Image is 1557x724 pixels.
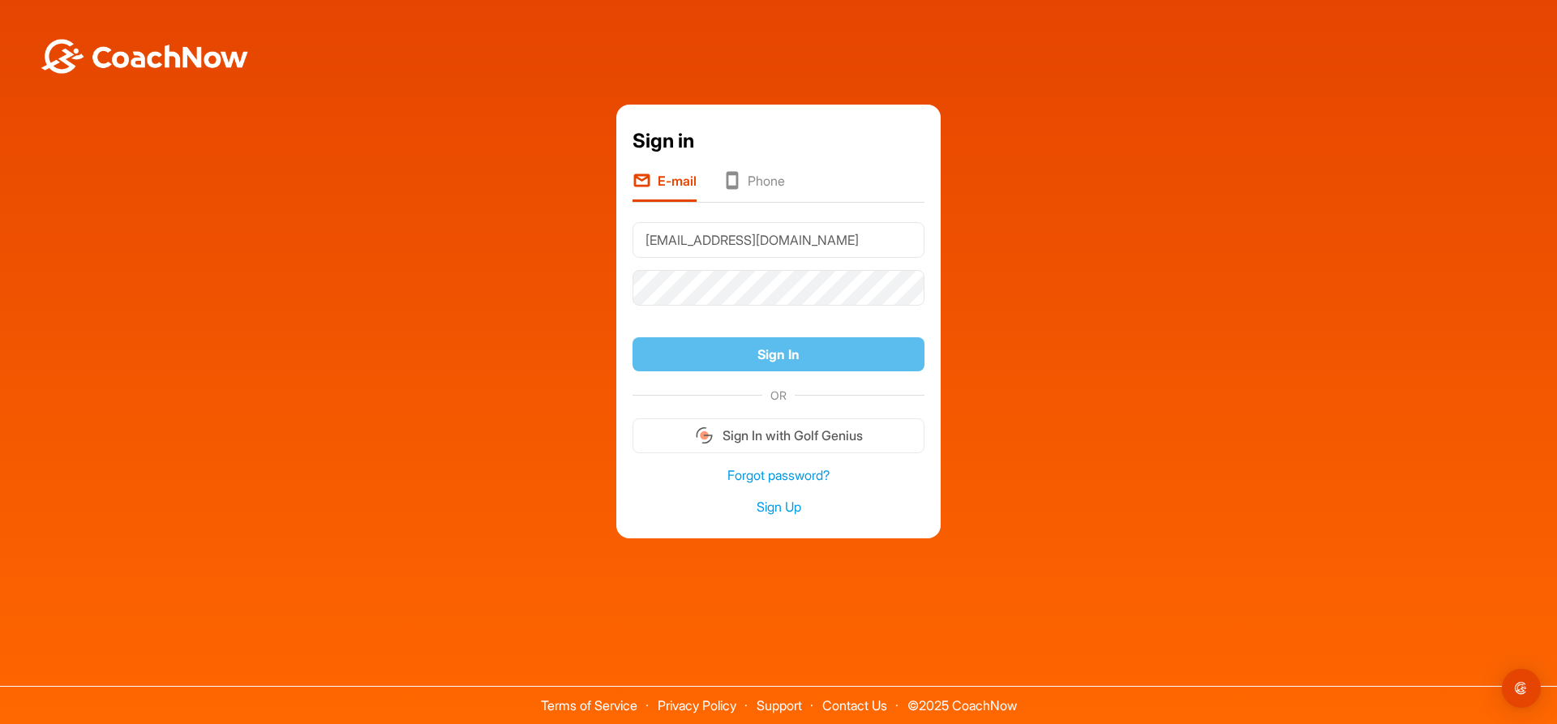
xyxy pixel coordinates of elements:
[822,697,887,713] a: Contact Us
[633,126,924,156] div: Sign in
[694,426,714,445] img: gg_logo
[757,697,802,713] a: Support
[39,39,250,74] img: BwLJSsUCoWCh5upNqxVrqldRgqLPVwmV24tXu5FoVAoFEpwwqQ3VIfuoInZCoVCoTD4vwADAC3ZFMkVEQFDAAAAAElFTkSuQmCC
[658,697,736,713] a: Privacy Policy
[633,337,924,372] button: Sign In
[541,697,637,713] a: Terms of Service
[633,498,924,516] a: Sign Up
[633,466,924,485] a: Forgot password?
[762,387,795,404] span: OR
[899,687,1025,712] span: © 2025 CoachNow
[633,418,924,453] button: Sign In with Golf Genius
[1502,669,1541,708] div: Open Intercom Messenger
[633,171,697,202] li: E-mail
[723,171,785,202] li: Phone
[633,222,924,258] input: E-mail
